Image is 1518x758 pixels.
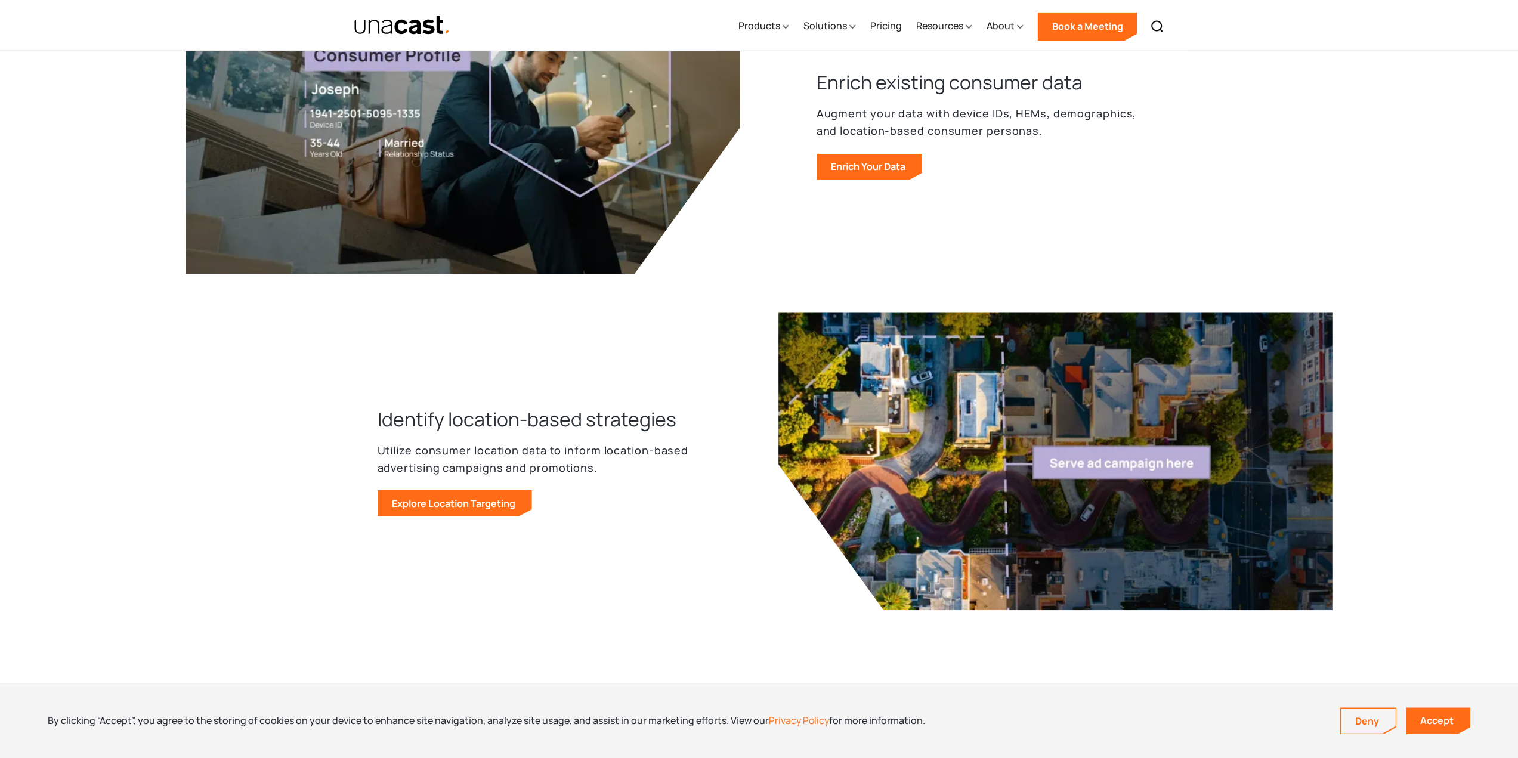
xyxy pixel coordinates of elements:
a: Book a Meeting [1037,12,1137,41]
a: Pricing [870,2,901,51]
img: Aerial View of city streets. Serve ad campaign here outlined [778,312,1333,610]
h3: Identify location-based strategies [378,406,676,432]
a: Accept [1406,707,1470,734]
div: Products [738,18,780,33]
img: Search icon [1150,19,1164,33]
p: Utilize consumer location data to inform location-based advertising campaigns and promotions. [378,441,702,476]
div: About [986,2,1023,51]
div: By clicking “Accept”, you agree to the storing of cookies on your device to enhance site navigati... [48,714,925,727]
a: Explore Location Targeting [378,490,532,516]
div: Resources [916,18,963,33]
a: Deny [1341,709,1396,734]
div: About [986,18,1014,33]
div: Solutions [803,2,855,51]
h3: Enrich existing consumer data [817,69,1083,95]
img: Unacast text logo [354,15,451,36]
div: Solutions [803,18,846,33]
a: Enrich Your Data [817,153,922,180]
div: Products [738,2,789,51]
a: Privacy Policy [769,714,829,727]
div: Resources [916,2,972,51]
p: Augment your data with device IDs, HEMs, demographics, and location-based consumer personas. [817,105,1141,140]
a: home [354,15,451,36]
